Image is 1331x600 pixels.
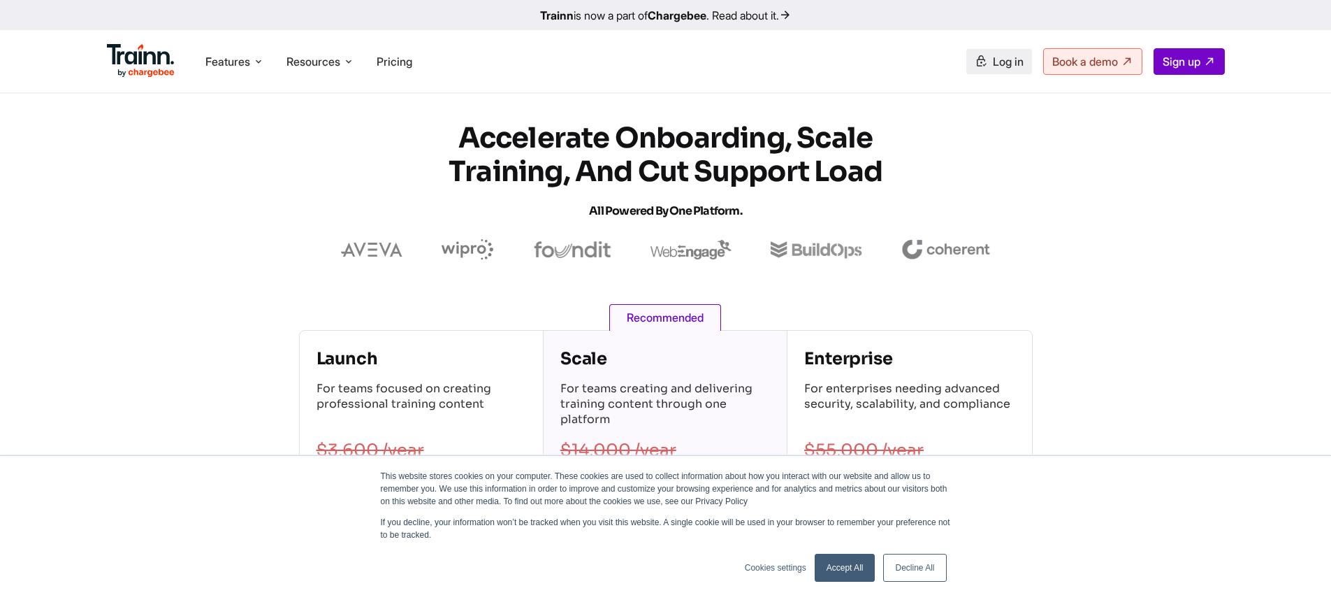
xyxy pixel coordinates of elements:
img: webengage logo [650,240,732,259]
s: $3,600 /year [317,440,424,461]
span: All Powered by One Platform. [589,203,742,218]
p: If you decline, your information won’t be tracked when you visit this website. A single cookie wi... [381,516,951,541]
a: Sign up [1154,48,1225,75]
img: buildops logo [771,241,862,259]
h1: Accelerate Onboarding, Scale Training, and Cut Support Load [414,122,917,228]
a: Pricing [377,55,412,69]
s: $55,000 /year [804,440,924,461]
p: For teams creating and delivering training content through one platform [560,381,770,430]
img: foundit logo [533,241,611,258]
a: Log in [966,49,1032,74]
span: Sign up [1163,55,1200,69]
p: For teams focused on creating professional training content [317,381,526,430]
span: Log in [993,55,1024,69]
h4: Launch [317,348,526,370]
span: Book a demo [1052,55,1118,69]
p: This website stores cookies on your computer. These cookies are used to collect information about... [381,470,951,508]
img: coherent logo [901,240,990,259]
a: Cookies settings [745,562,806,574]
s: $14,000 /year [560,440,676,461]
img: Trainn Logo [107,44,175,78]
a: Decline All [883,554,946,582]
a: Book a demo [1043,48,1142,75]
a: Accept All [815,554,875,582]
img: aveva logo [341,243,402,257]
span: Resources [286,54,340,69]
b: Trainn [540,8,574,22]
h4: Enterprise [804,348,1014,370]
span: Features [205,54,250,69]
b: Chargebee [648,8,706,22]
h4: Scale [560,348,770,370]
img: wipro logo [442,239,494,260]
p: For enterprises needing advanced security, scalability, and compliance [804,381,1014,430]
span: Recommended [609,304,721,331]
